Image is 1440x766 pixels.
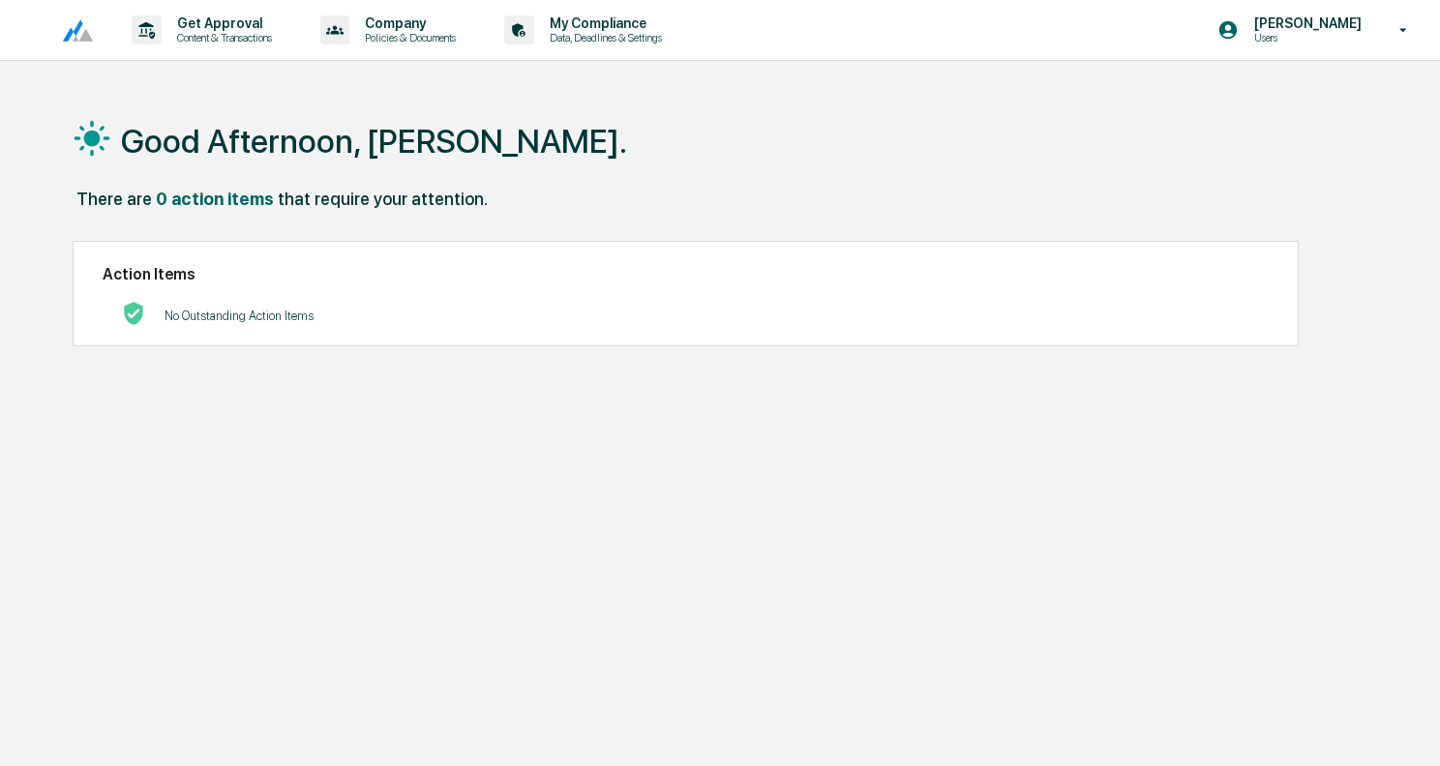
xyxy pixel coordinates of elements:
[534,31,672,44] p: Data, Deadlines & Settings
[349,31,465,44] p: Policies & Documents
[534,15,672,31] p: My Compliance
[1239,31,1371,44] p: Users
[121,122,627,161] h1: Good Afternoon, [PERSON_NAME].
[122,302,145,325] img: No Actions logo
[349,15,465,31] p: Company
[165,309,314,323] p: No Outstanding Action Items
[162,31,282,44] p: Content & Transactions
[162,15,282,31] p: Get Approval
[76,189,152,209] div: There are
[278,189,488,209] div: that require your attention.
[103,265,1269,283] h2: Action Items
[1239,15,1371,31] p: [PERSON_NAME]
[156,189,274,209] div: 0 action items
[46,18,93,43] img: logo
